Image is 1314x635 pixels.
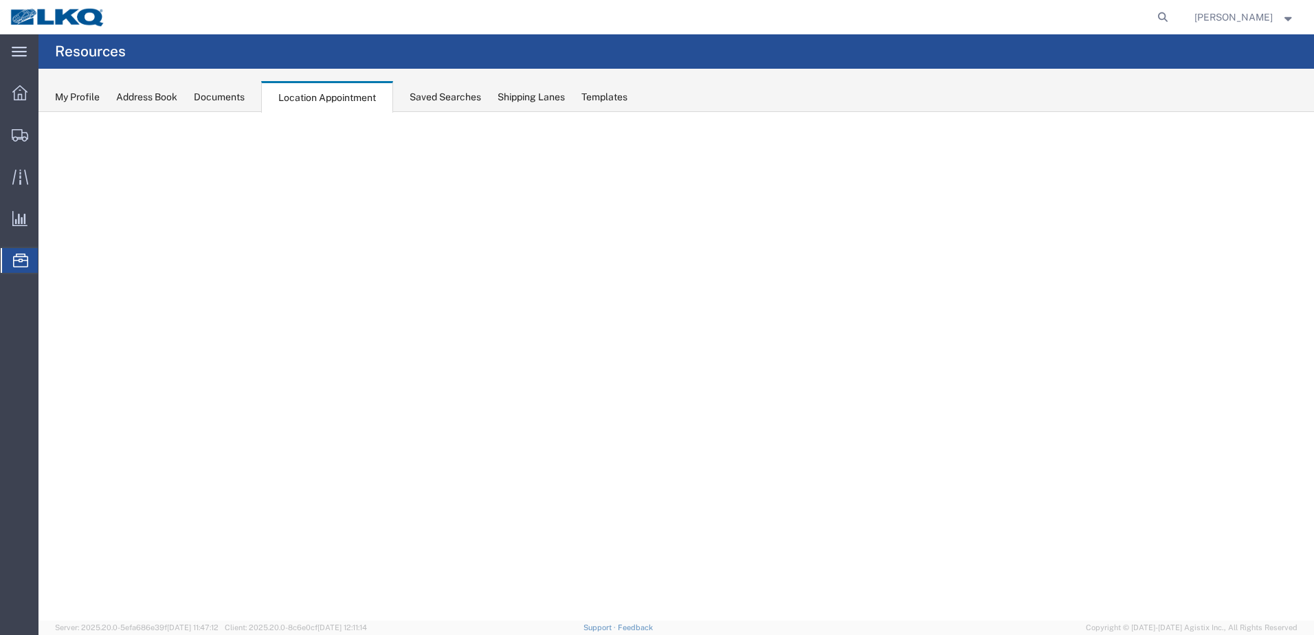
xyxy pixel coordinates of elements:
[410,90,481,104] div: Saved Searches
[116,90,177,104] div: Address Book
[194,90,245,104] div: Documents
[1194,10,1273,25] span: Adrienne Brown
[10,7,106,27] img: logo
[261,81,393,113] div: Location Appointment
[1086,622,1298,634] span: Copyright © [DATE]-[DATE] Agistix Inc., All Rights Reserved
[55,34,126,69] h4: Resources
[225,623,367,632] span: Client: 2025.20.0-8c6e0cf
[583,623,618,632] a: Support
[55,90,100,104] div: My Profile
[618,623,653,632] a: Feedback
[498,90,565,104] div: Shipping Lanes
[1194,9,1295,25] button: [PERSON_NAME]
[318,623,367,632] span: [DATE] 12:11:14
[167,623,219,632] span: [DATE] 11:47:12
[581,90,627,104] div: Templates
[38,112,1314,621] iframe: FS Legacy Container
[55,623,219,632] span: Server: 2025.20.0-5efa686e39f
